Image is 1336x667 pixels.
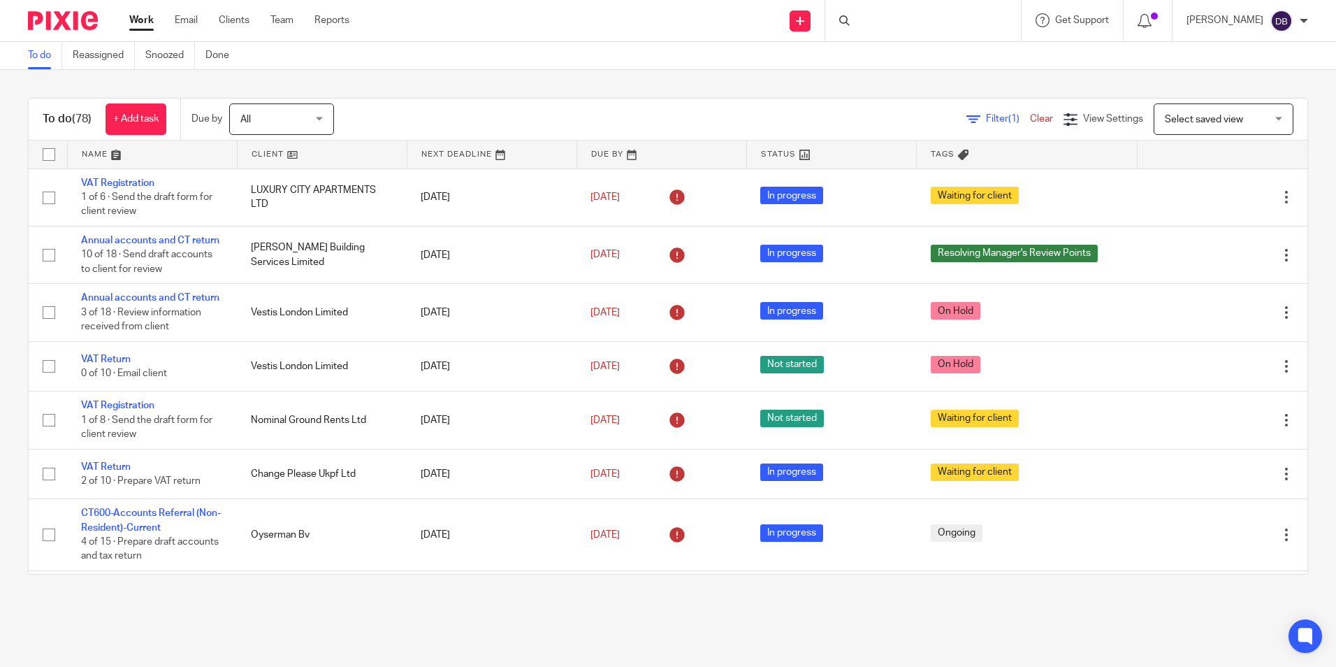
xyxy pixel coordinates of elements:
span: [DATE] [590,530,620,540]
span: Waiting for client [931,464,1019,481]
a: VAT Return [81,462,131,472]
td: [DATE] [407,284,576,341]
h1: To do [43,112,92,127]
span: Ongoing [931,524,982,542]
span: [DATE] [590,415,620,425]
span: (1) [1008,114,1019,124]
span: [DATE] [590,361,620,371]
span: In progress [760,464,823,481]
span: Get Support [1055,15,1109,25]
span: 0 of 10 · Email client [81,368,167,378]
span: 4 of 15 · Prepare draft accounts and tax return [81,537,219,561]
span: In progress [760,187,823,204]
span: Not started [760,410,824,427]
span: All [240,115,251,124]
td: LUXURY CITY APARTMENTS LTD [237,168,407,226]
span: 3 of 18 · Review information received from client [81,308,201,332]
a: VAT Registration [81,178,154,188]
a: Work [129,13,154,27]
span: Resolving Manager's Review Points [931,245,1098,262]
td: Nominal Ground Rents Ltd [237,392,407,449]
a: CT600-Accounts Referral (Non-Resident)-Current [81,508,221,532]
td: [PERSON_NAME] Building Services Limited [237,226,407,283]
span: View Settings [1083,114,1143,124]
td: [DATE] [407,168,576,226]
a: To do [28,42,62,69]
span: (78) [72,113,92,124]
span: 1 of 6 · Send the draft form for client review [81,192,212,217]
span: Waiting for client [931,187,1019,204]
p: [PERSON_NAME] [1186,13,1263,27]
td: [DATE] [407,226,576,283]
a: Annual accounts and CT return [81,293,219,303]
a: Clear [1030,114,1053,124]
td: [DATE] [407,499,576,571]
td: [DATE] [407,341,576,391]
a: Reports [314,13,349,27]
span: Tags [931,150,954,158]
span: In progress [760,245,823,262]
td: [DATE] [407,571,576,629]
img: svg%3E [1270,10,1293,32]
a: VAT Return [81,354,131,364]
span: In progress [760,524,823,542]
span: [DATE] [590,192,620,202]
span: Not started [760,356,824,373]
span: [DATE] [590,308,620,317]
td: Dolls House Beauty Co Ltd [237,571,407,629]
span: On Hold [931,356,980,373]
span: [DATE] [590,469,620,479]
td: Oyserman Bv [237,499,407,571]
td: [DATE] [407,392,576,449]
span: Filter [986,114,1030,124]
img: Pixie [28,11,98,30]
a: Reassigned [73,42,135,69]
a: Team [270,13,293,27]
p: Due by [191,112,222,126]
td: Vestis London Limited [237,341,407,391]
span: [DATE] [590,250,620,260]
span: Select saved view [1165,115,1243,124]
a: Clients [219,13,249,27]
span: In progress [760,302,823,320]
a: Snoozed [145,42,195,69]
span: On Hold [931,302,980,320]
span: Waiting for client [931,410,1019,427]
a: + Add task [106,103,166,135]
a: VAT Registration [81,401,154,410]
span: 2 of 10 · Prepare VAT return [81,476,201,486]
td: Vestis London Limited [237,284,407,341]
a: Email [175,13,198,27]
span: 1 of 8 · Send the draft form for client review [81,415,212,440]
td: [DATE] [407,449,576,499]
td: Change Please Ukpf Ltd [237,449,407,499]
a: Done [205,42,240,69]
span: 10 of 18 · Send draft accounts to client for review [81,250,212,275]
a: Annual accounts and CT return [81,236,219,245]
